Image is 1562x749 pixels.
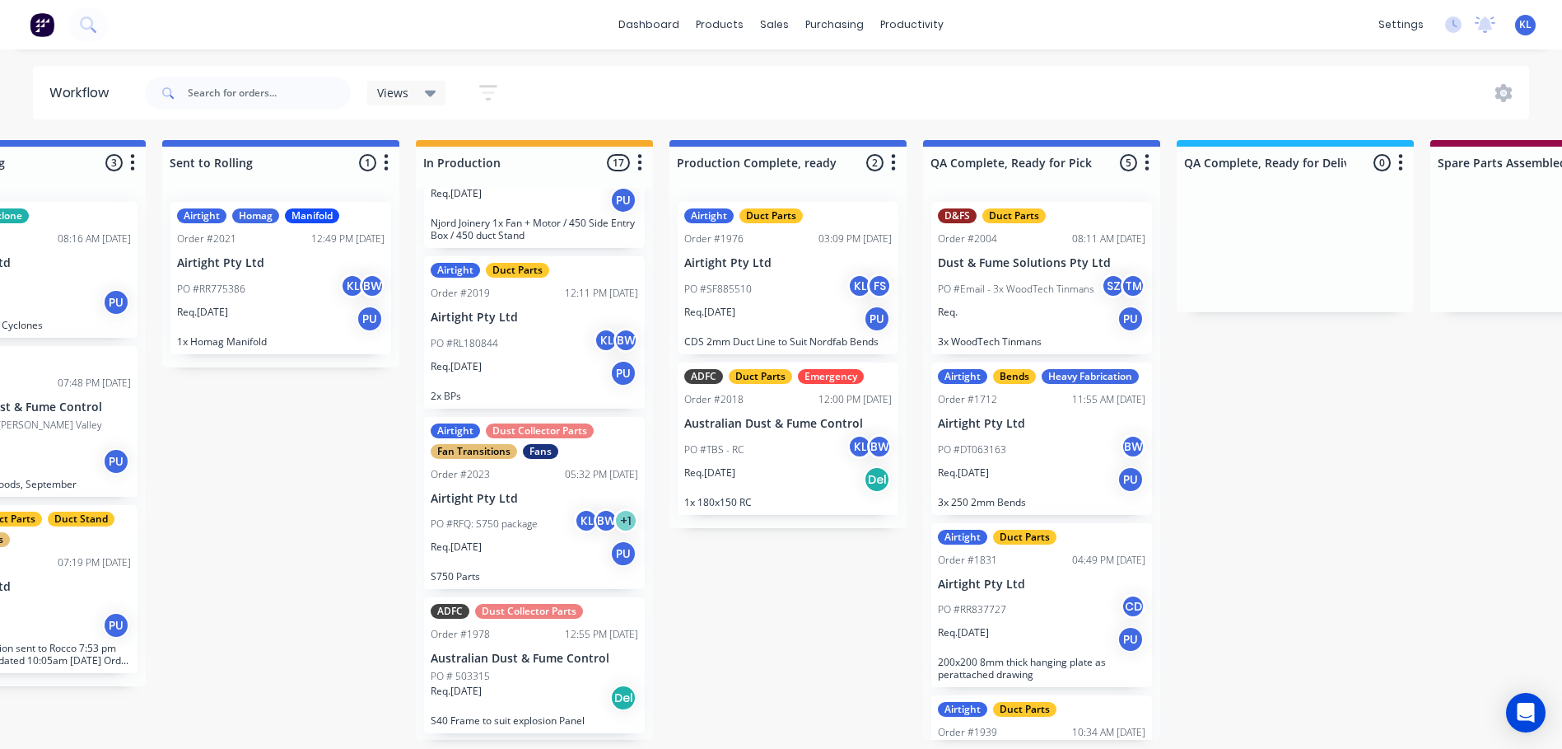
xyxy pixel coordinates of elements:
div: 07:19 PM [DATE] [58,555,131,570]
div: Fan Transitions [431,444,517,459]
p: Dust & Fume Solutions Pty Ltd [938,256,1145,270]
div: Bends [993,369,1036,384]
div: AirtightHomagManifoldOrder #202112:49 PM [DATE]Airtight Pty LtdPO #RR775386KLBWReq.[DATE]PU1x Hom... [170,202,391,354]
div: Workflow [49,83,117,103]
div: Order #2021 [177,232,236,246]
div: BW [1121,434,1145,459]
div: PU [1117,626,1144,653]
p: Req. [DATE] [431,359,482,374]
div: Airtight [938,369,987,384]
p: PO #Email - 3x WoodTech Tinmans [938,282,1094,297]
p: PO #RFQ: S750 package [431,517,538,531]
div: Del [610,685,636,711]
div: Order #1712 [938,392,997,407]
div: 08:11 AM [DATE] [1072,232,1145,246]
div: Fans [523,444,558,459]
p: Australian Dust & Fume Control [431,652,638,666]
span: Views [377,84,408,101]
div: Airtight [938,702,987,717]
div: 12:00 PM [DATE] [818,392,892,407]
p: Req. [DATE] [431,540,482,555]
div: AirtightDuct PartsOrder #201912:11 PM [DATE]Airtight Pty LtdPO #RL180844KLBWReq.[DATE]PU2x BPs [424,256,645,409]
div: ADFCDust Collector PartsOrder #197812:55 PM [DATE]Australian Dust & Fume ControlPO # 503315Req.[D... [424,597,645,733]
p: PO #DT063163 [938,442,1006,457]
div: KL [574,508,599,533]
div: PU [103,289,129,316]
p: Req. [DATE] [684,466,735,480]
div: Del [864,466,890,493]
div: purchasing [797,12,872,37]
div: Duct Parts [739,208,803,223]
p: Req. [DATE] [938,466,989,480]
p: 1x 180x150 RC [684,496,892,508]
div: Emergency [798,369,864,384]
p: Req. [DATE] [431,684,482,699]
p: Australian Dust & Fume Control [684,417,892,431]
p: Airtight Pty Ltd [177,256,385,270]
div: BW [867,434,892,459]
div: PU [610,360,636,386]
div: Duct Parts [993,702,1056,717]
div: products [688,12,752,37]
div: PU [357,306,383,332]
div: PU [103,448,129,475]
p: Airtight Pty Ltd [431,311,638,325]
span: KL [1519,17,1532,32]
p: PO #TBS - RC [684,442,744,457]
div: SZ [1101,274,1126,298]
div: PU [864,306,890,332]
div: Order #2023 [431,467,490,482]
p: Req. [938,305,958,320]
div: 12:55 PM [DATE] [565,627,638,642]
div: KL [847,274,872,298]
p: PO #SF885510 [684,282,752,297]
div: settings [1370,12,1432,37]
div: Order #1939 [938,725,997,740]
div: 12:11 PM [DATE] [565,286,638,301]
p: Airtight Pty Ltd [938,417,1145,431]
p: 200x200 8mm thick hanging plate as perattached drawing [938,656,1145,681]
div: Dust Collector Parts [475,604,583,619]
div: Order #1978 [431,627,490,642]
div: Manifold [285,208,339,223]
div: sales [752,12,797,37]
div: AirtightDuct PartsOrder #197603:09 PM [DATE]Airtight Pty LtdPO #SF885510KLFSReq.[DATE]PUCDS 2mm D... [678,202,898,354]
div: + 1 [613,508,638,533]
div: AirtightDust Collector PartsFan TransitionsFansOrder #202305:32 PM [DATE]Airtight Pty LtdPO #RFQ:... [424,417,645,590]
div: Order #2019 [431,286,490,301]
div: BW [613,328,638,353]
div: Homag [232,208,279,223]
div: D&FSDuct PartsOrder #200408:11 AM [DATE]Dust & Fume Solutions Pty LtdPO #Email - 3x WoodTech Tinm... [931,202,1152,354]
div: 12:49 PM [DATE] [311,232,385,246]
div: 11:55 AM [DATE] [1072,392,1145,407]
div: CD [1121,594,1145,619]
div: 10:34 AM [DATE] [1072,725,1145,740]
p: Airtight Pty Ltd [684,256,892,270]
p: Req. [DATE] [431,186,482,201]
div: KL [340,274,365,298]
div: PU [610,541,636,567]
div: Order #2004 [938,232,997,246]
div: PU [1117,306,1144,332]
p: PO #RL180844 [431,336,498,351]
div: 03:09 PM [DATE] [818,232,892,246]
div: 05:32 PM [DATE] [565,467,638,482]
div: Order #1976 [684,232,744,246]
p: Req. [DATE] [177,305,228,320]
p: Req. [DATE] [684,305,735,320]
div: Order #2018 [684,392,744,407]
div: Dust Collector Parts [486,424,594,438]
div: PU [103,612,129,639]
div: Heavy Fabrication [1042,369,1139,384]
div: BW [594,508,618,533]
p: Req. [DATE] [938,625,989,640]
div: KL [847,434,872,459]
div: KL [594,328,618,353]
p: PO #RR775386 [177,282,245,297]
div: AirtightBendsHeavy FabricationOrder #171211:55 AM [DATE]Airtight Pty LtdPO #DT063163BWReq.[DATE]P... [931,363,1152,515]
div: TM [1121,274,1145,298]
p: PO # 503315 [431,669,490,684]
div: Airtight [684,208,734,223]
p: 3x WoodTech Tinmans [938,335,1145,348]
a: dashboard [610,12,688,37]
